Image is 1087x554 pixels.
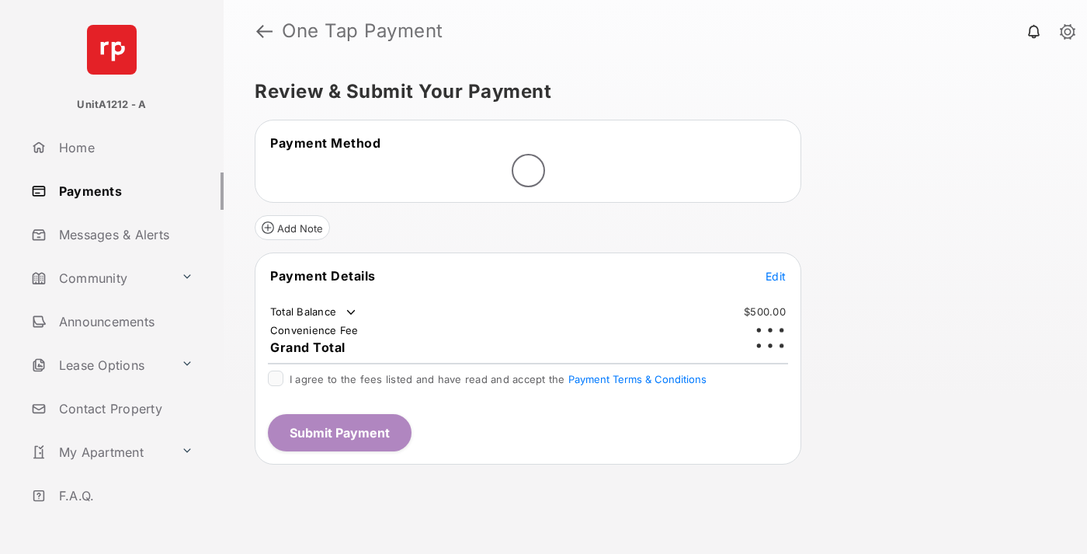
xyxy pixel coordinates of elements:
[25,303,224,340] a: Announcements
[25,390,224,427] a: Contact Property
[282,22,443,40] strong: One Tap Payment
[25,434,175,471] a: My Apartment
[255,215,330,240] button: Add Note
[743,305,787,319] td: $500.00
[25,129,224,166] a: Home
[25,347,175,384] a: Lease Options
[270,135,380,151] span: Payment Method
[568,373,707,385] button: I agree to the fees listed and have read and accept the
[766,270,786,283] span: Edit
[25,216,224,253] a: Messages & Alerts
[270,340,346,355] span: Grand Total
[290,373,707,385] span: I agree to the fees listed and have read and accept the
[25,172,224,210] a: Payments
[25,477,224,514] a: F.A.Q.
[269,323,359,337] td: Convenience Fee
[766,268,786,284] button: Edit
[87,25,137,75] img: svg+xml;base64,PHN2ZyB4bWxucz0iaHR0cDovL3d3dy53My5vcmcvMjAwMC9zdmciIHdpZHRoPSI2NCIgaGVpZ2h0PSI2NC...
[268,414,412,451] button: Submit Payment
[25,260,175,297] a: Community
[255,82,1044,101] h5: Review & Submit Your Payment
[270,268,376,284] span: Payment Details
[77,97,146,113] p: UnitA1212 - A
[269,305,359,320] td: Total Balance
